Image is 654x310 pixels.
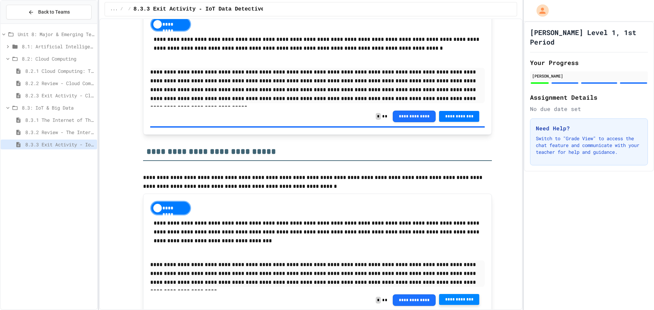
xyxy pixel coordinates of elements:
span: Unit 8: Major & Emerging Technologies [18,31,94,38]
div: My Account [529,3,550,18]
span: 8.1: Artificial Intelligence Basics [22,43,94,50]
span: 8.3.1 The Internet of Things and Big Data: Our Connected Digital World [25,116,94,124]
h2: Your Progress [530,58,648,67]
p: Switch to "Grade View" to access the chat feature and communicate with your teacher for help and ... [536,135,642,156]
span: / [128,6,131,12]
div: No due date set [530,105,648,113]
h3: Need Help? [536,124,642,132]
span: ... [110,6,118,12]
span: 8.2.3 Exit Activity - Cloud Service Detective [25,92,94,99]
span: 8.2.2 Review - Cloud Computing [25,80,94,87]
h1: [PERSON_NAME] Level 1, 1st Period [530,28,648,47]
div: [PERSON_NAME] [532,73,646,79]
button: Back to Teams [6,5,92,19]
span: Back to Teams [38,9,70,16]
span: 8.2.1 Cloud Computing: Transforming the Digital World [25,67,94,75]
span: 8.3.3 Exit Activity - IoT Data Detective Challenge [25,141,94,148]
span: / [120,6,123,12]
span: 8.3: IoT & Big Data [22,104,94,111]
span: 8.3.3 Exit Activity - IoT Data Detective Challenge [134,5,297,13]
h2: Assignment Details [530,93,648,102]
span: 8.3.2 Review - The Internet of Things and Big Data [25,129,94,136]
span: 8.2: Cloud Computing [22,55,94,62]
